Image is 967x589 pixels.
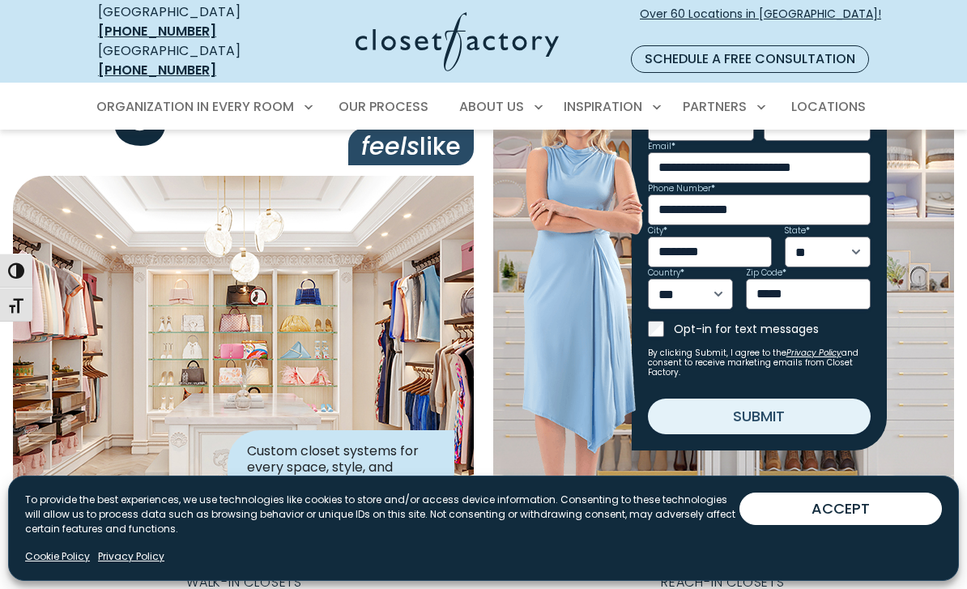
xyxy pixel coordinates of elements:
[746,269,786,277] label: Zip Code
[356,12,559,71] img: Closet Factory Logo
[631,45,869,73] a: Schedule a Free Consultation
[674,321,871,337] label: Opt-in for text messages
[98,549,164,564] a: Privacy Policy
[25,493,739,536] p: To provide the best experiences, we use technologies like cookies to store and/or access device i...
[361,129,420,164] i: feels
[791,97,866,116] span: Locations
[648,269,684,277] label: Country
[648,399,871,434] button: Submit
[348,128,474,165] span: like
[13,176,474,524] img: Closet Factory designed closet
[98,2,275,41] div: [GEOGRAPHIC_DATA]
[339,97,428,116] span: Our Process
[25,549,90,564] a: Cookie Policy
[459,97,524,116] span: About Us
[98,61,216,79] a: [PHONE_NUMBER]
[786,347,841,359] a: Privacy Policy
[648,143,675,151] label: Email
[96,97,294,116] span: Organization in Every Room
[564,97,642,116] span: Inspiration
[739,493,942,525] button: ACCEPT
[683,97,747,116] span: Partners
[98,41,275,80] div: [GEOGRAPHIC_DATA]
[785,227,810,235] label: State
[85,84,882,130] nav: Primary Menu
[98,22,216,41] a: [PHONE_NUMBER]
[640,6,881,40] span: Over 60 Locations in [GEOGRAPHIC_DATA]!
[13,45,474,134] span: organized
[648,185,715,193] label: Phone Number
[228,430,454,505] div: Custom closet systems for every space, style, and budget
[648,348,871,378] small: By clicking Submit, I agree to the and consent to receive marketing emails from Closet Factory.
[648,227,667,235] label: City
